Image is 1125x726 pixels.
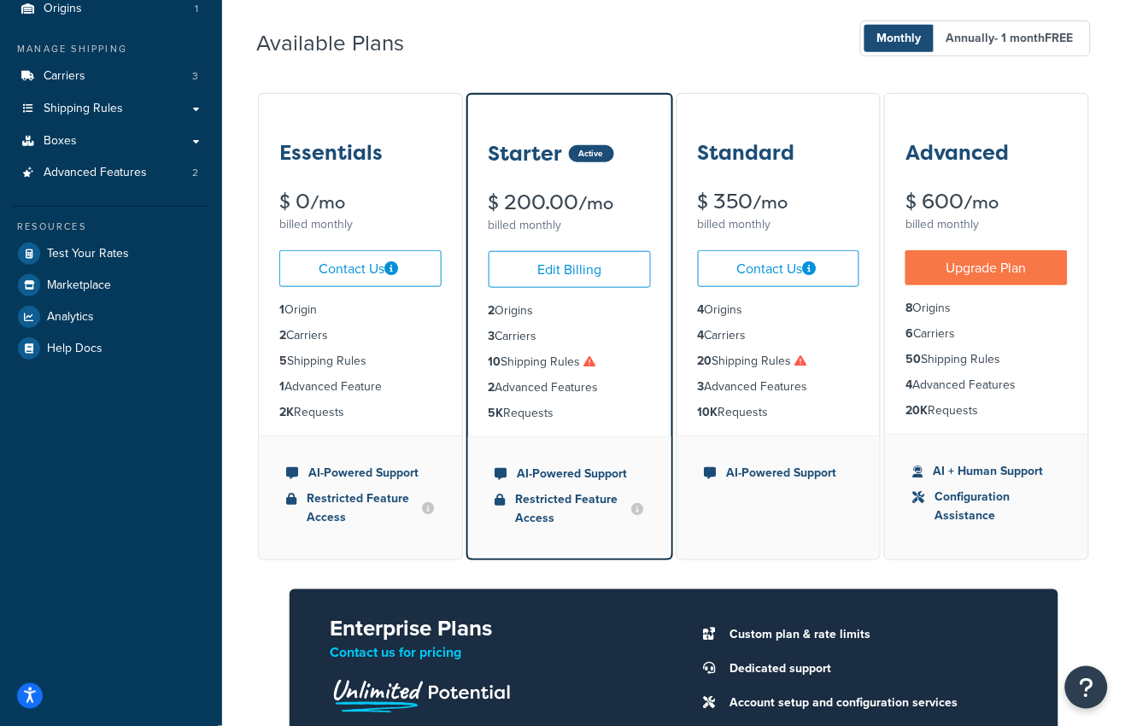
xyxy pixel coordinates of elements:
span: - 1 month [995,29,1074,47]
li: Configuration Assistance [912,488,1061,525]
span: Test Your Rates [47,247,129,261]
li: Origin [279,301,442,319]
a: Shipping Rules [13,93,209,125]
li: Carriers [698,326,860,345]
strong: 3 [698,378,705,395]
span: Monthly [864,25,935,52]
div: billed monthly [279,213,442,237]
span: Advanced Features [44,166,147,180]
div: billed monthly [698,213,860,237]
li: Marketplace [13,270,209,301]
span: Analytics [47,310,94,325]
strong: 2 [489,378,495,396]
strong: 2 [489,302,495,319]
li: Carriers [279,326,442,345]
span: Origins [44,2,82,16]
div: $ 200.00 [489,192,651,214]
li: Carriers [489,327,651,346]
li: Dedicated support [722,658,1017,682]
li: Advanced Features [13,157,209,189]
li: Origins [489,302,651,320]
span: Marketplace [47,278,111,293]
a: Help Docs [13,333,209,364]
li: Advanced Features [489,378,651,397]
img: Unlimited Potential [331,674,512,713]
strong: 5 [279,352,287,370]
div: billed monthly [489,214,651,237]
strong: 4 [905,376,912,394]
li: Origins [698,301,860,319]
li: Requests [489,404,651,423]
span: Annually [934,25,1087,52]
small: /mo [753,190,788,214]
h3: Advanced [905,142,1009,164]
small: /mo [964,190,999,214]
li: Carriers [13,61,209,92]
strong: 6 [905,325,913,343]
div: $ 0 [279,191,442,213]
span: 3 [192,69,198,84]
div: Resources [13,220,209,234]
h3: Standard [698,142,795,164]
strong: 20K [905,401,928,419]
span: 2 [192,166,198,180]
li: Restricted Feature Access [495,490,644,528]
a: Test Your Rates [13,238,209,269]
strong: 10 [489,353,501,371]
li: AI-Powered Support [286,464,435,483]
strong: 1 [279,378,284,395]
span: Help Docs [47,342,103,356]
strong: 3 [489,327,495,345]
button: Monthly Annually- 1 monthFREE [860,20,1091,56]
li: Advanced Features [905,376,1068,395]
strong: 1 [279,301,284,319]
strong: 2 [279,326,286,344]
li: Requests [905,401,1068,420]
a: Contact Us [279,250,442,287]
li: Shipping Rules [698,352,860,371]
h2: Available Plans [256,31,430,56]
li: AI + Human Support [912,462,1061,481]
h3: Essentials [279,142,383,164]
li: Requests [698,403,860,422]
li: Custom plan & rate limits [722,624,1017,647]
strong: 8 [905,299,912,317]
strong: 20 [698,352,712,370]
div: billed monthly [905,213,1068,237]
p: Contact us for pricing [331,641,647,665]
li: Carriers [905,325,1068,343]
li: Shipping Rules [905,350,1068,369]
button: Open Resource Center [1065,666,1108,709]
strong: 4 [698,301,705,319]
li: Advanced Feature [279,378,442,396]
b: FREE [1046,29,1074,47]
a: Analytics [13,302,209,332]
li: AI-Powered Support [705,464,853,483]
span: Boxes [44,134,77,149]
a: Upgrade Plan [905,250,1068,285]
li: Advanced Features [698,378,860,396]
li: Origins [905,299,1068,318]
a: Advanced Features 2 [13,157,209,189]
a: Boxes [13,126,209,157]
li: Shipping Rules [279,352,442,371]
strong: 4 [698,326,705,344]
span: 1 [195,2,198,16]
div: Active [569,145,614,162]
strong: 5K [489,404,504,422]
strong: 50 [905,350,921,368]
li: Requests [279,403,442,422]
h3: Starter [489,143,563,165]
div: $ 350 [698,191,860,213]
small: /mo [579,191,614,215]
strong: 10K [698,403,718,421]
span: Carriers [44,69,85,84]
div: $ 600 [905,191,1068,213]
a: Contact Us [698,250,860,287]
li: Shipping Rules [489,353,651,372]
